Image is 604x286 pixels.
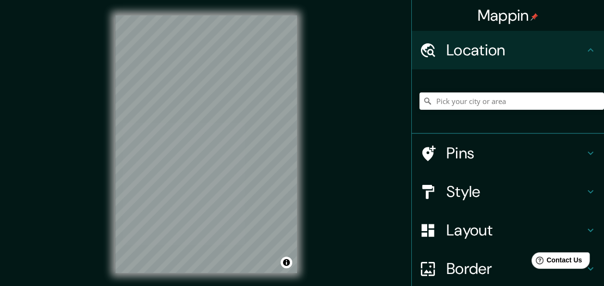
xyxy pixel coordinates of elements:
[412,211,604,249] div: Layout
[412,134,604,172] div: Pins
[530,13,538,21] img: pin-icon.png
[518,248,593,275] iframe: Help widget launcher
[412,31,604,69] div: Location
[115,15,297,273] canvas: Map
[281,257,292,268] button: Toggle attribution
[446,221,585,240] h4: Layout
[412,172,604,211] div: Style
[419,92,604,110] input: Pick your city or area
[446,259,585,278] h4: Border
[478,6,539,25] h4: Mappin
[446,40,585,60] h4: Location
[446,182,585,201] h4: Style
[446,143,585,163] h4: Pins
